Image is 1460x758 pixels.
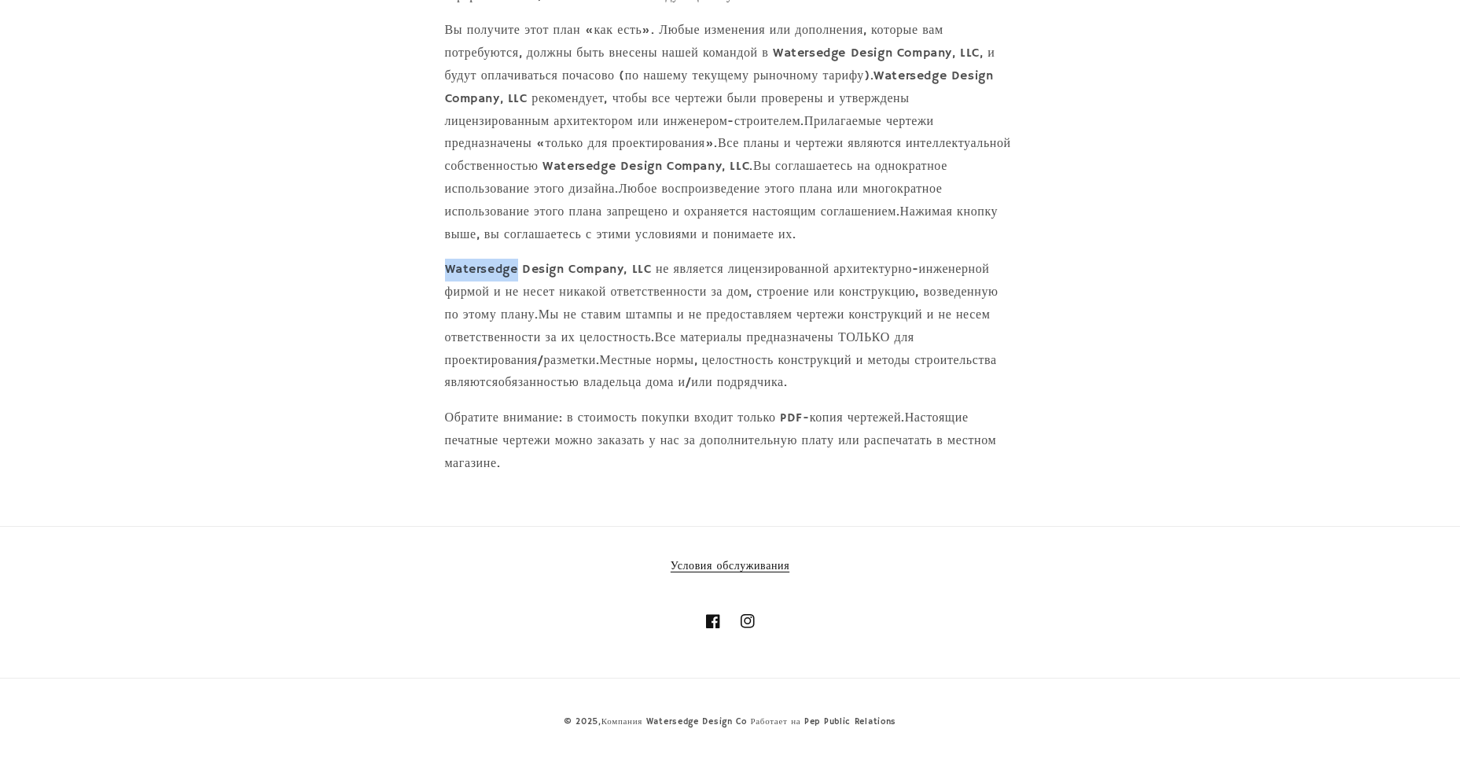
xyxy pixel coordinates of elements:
a: Работает на Pep Public Relations [750,716,896,727]
a: Условия обслуживания [671,557,789,580]
ya-tr-span: Любое воспроизведение этого плана или многократное использование этого плана запрещено и охраняет... [445,182,943,220]
a: Компания Watersedge Design Co [601,716,747,727]
ya-tr-span: Все материалы предназначены ТОЛЬКО для проектирования/разметки. [445,330,914,369]
ya-tr-span: Прилагаемые чертежи предназначены «только для проектирования». [445,114,934,153]
ya-tr-span: Настоящие печатные чертежи можно заказать у нас за дополнительную плату или распечатать в местном... [445,410,997,472]
ya-tr-span: Местные нормы, целостность конструкций и методы строительства являются [445,353,997,392]
small: © 2025, [564,716,747,727]
ya-tr-span: Обратите внимание: в стоимость покупки входит только PDF-копия чертежей. [445,410,905,426]
ya-tr-span: Мы не ставим штампы и не предоставляем чертежи конструкций и не несем ответственности за их целос... [445,307,991,346]
ya-tr-span: обязанностью владельца дома и/или подрядчика. [498,375,788,391]
ya-tr-span: Все планы и чертежи являются интеллектуальной собственностью Watersedge Design Company, LLC. [445,136,1011,175]
ya-tr-span: Watersedge Design Company, LLC не является лицензированной архитектурно-инженерной фирмой и не не... [445,262,998,323]
ya-tr-span: Watersedge Design Company, LLC рекомендует, чтобы все чертежи были проверены и утверждены лицензи... [445,68,994,130]
ya-tr-span: Условия обслуживания [671,559,789,573]
ya-tr-span: Нажимая кнопку выше, вы соглашаетесь с этими условиями и понимаете их. [445,204,998,243]
ya-tr-span: Вы получите этот план «как есть». Любые изменения или дополнения, которые вам потребуются, должны... [445,23,995,84]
